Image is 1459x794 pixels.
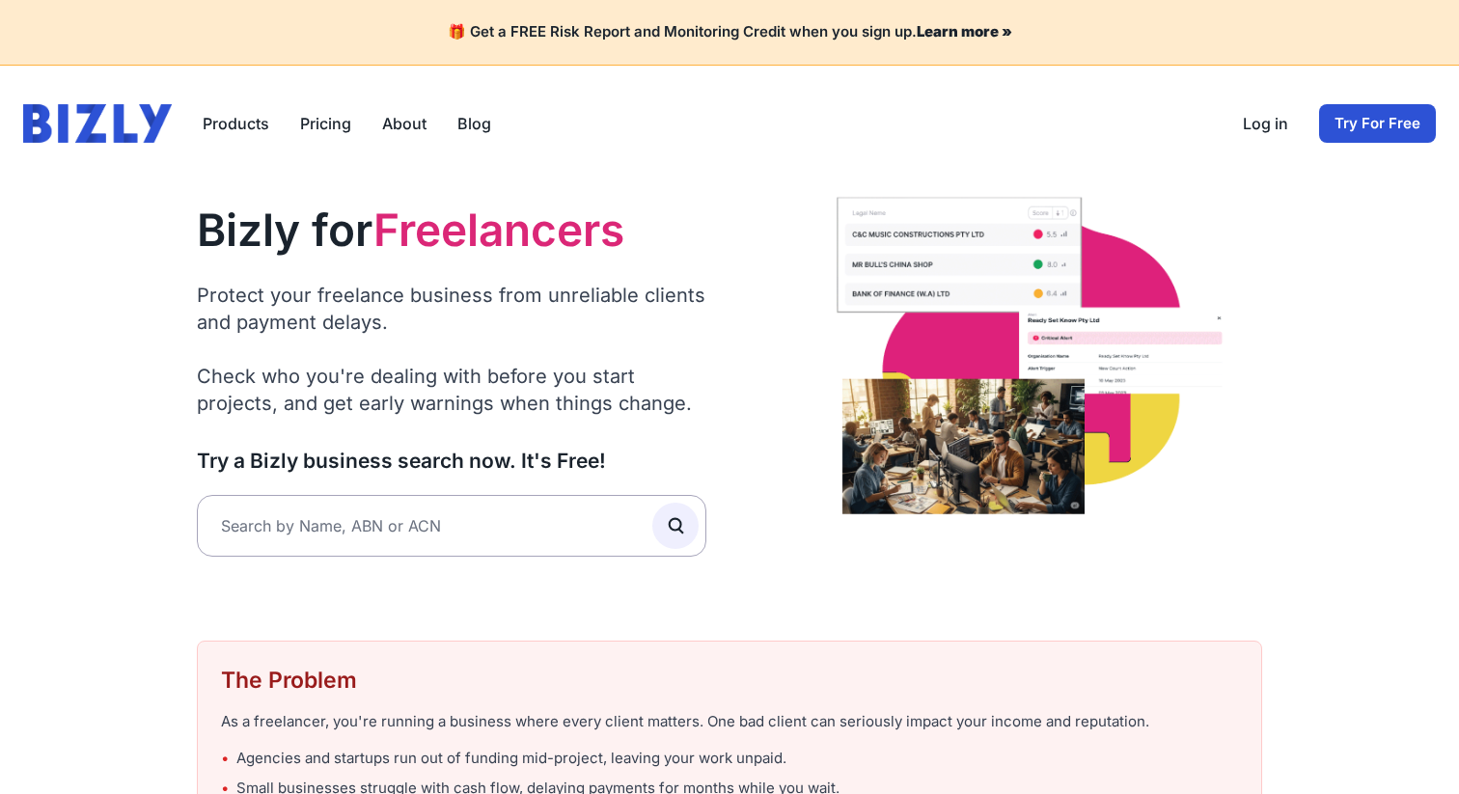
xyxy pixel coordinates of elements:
a: Learn more » [917,22,1012,41]
p: As a freelancer, you're running a business where every client matters. One bad client can serious... [221,711,1238,733]
li: Agencies and startups run out of funding mid-project, leaving your work unpaid. [221,748,1238,770]
a: Blog [457,112,491,135]
img: Freelancer checking client risk on Bizly [818,181,1262,536]
h1: Bizly for [197,203,706,259]
p: Protect your freelance business from unreliable clients and payment delays. Check who you're deal... [197,282,706,417]
span: • [221,748,229,770]
a: Pricing [300,112,351,135]
span: Freelancers [373,203,624,257]
h4: 🎁 Get a FREE Risk Report and Monitoring Credit when you sign up. [23,23,1436,41]
a: Log in [1243,112,1288,135]
h2: The Problem [221,665,1238,696]
h3: Try a Bizly business search now. It's Free! [197,448,706,474]
button: Products [203,112,269,135]
a: About [382,112,427,135]
input: Search by Name, ABN or ACN [197,495,706,557]
a: Try For Free [1319,104,1436,143]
